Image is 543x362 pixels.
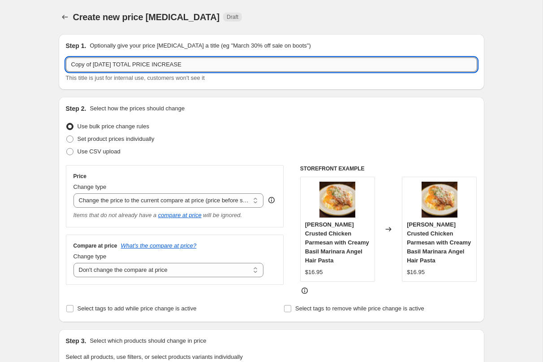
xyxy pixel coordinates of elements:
[59,11,71,23] button: Price change jobs
[66,57,477,72] input: 30% off holiday sale
[73,173,86,180] h3: Price
[90,336,206,345] p: Select which products should change in price
[78,305,197,312] span: Select tags to add while price change is active
[158,212,202,218] button: compare at price
[73,253,107,260] span: Change type
[90,41,310,50] p: Optionally give your price [MEDICAL_DATA] a title (eg "March 30% off sale on boots")
[66,104,86,113] h2: Step 2.
[73,12,220,22] span: Create new price [MEDICAL_DATA]
[407,221,471,264] span: [PERSON_NAME] Crusted Chicken Parmesan with Creamy Basil Marinara Angel Hair Pasta
[66,41,86,50] h2: Step 1.
[295,305,424,312] span: Select tags to remove while price change is active
[66,74,205,81] span: This title is just for internal use, customers won't see it
[319,182,355,218] img: Chicken-Parmesan-2_80x.jpg
[300,165,477,172] h6: STOREFRONT EXAMPLE
[78,123,149,130] span: Use bulk price change rules
[90,104,185,113] p: Select how the prices should change
[78,135,155,142] span: Set product prices individually
[73,242,117,249] h3: Compare at price
[203,212,242,218] i: will be ignored.
[66,336,86,345] h2: Step 3.
[305,268,323,277] div: $16.95
[121,242,197,249] button: What's the compare at price?
[267,196,276,205] div: help
[73,212,157,218] i: Items that do not already have a
[227,13,238,21] span: Draft
[73,183,107,190] span: Change type
[407,268,425,277] div: $16.95
[78,148,121,155] span: Use CSV upload
[66,353,243,360] span: Select all products, use filters, or select products variants individually
[305,221,369,264] span: [PERSON_NAME] Crusted Chicken Parmesan with Creamy Basil Marinara Angel Hair Pasta
[422,182,457,218] img: Chicken-Parmesan-2_80x.jpg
